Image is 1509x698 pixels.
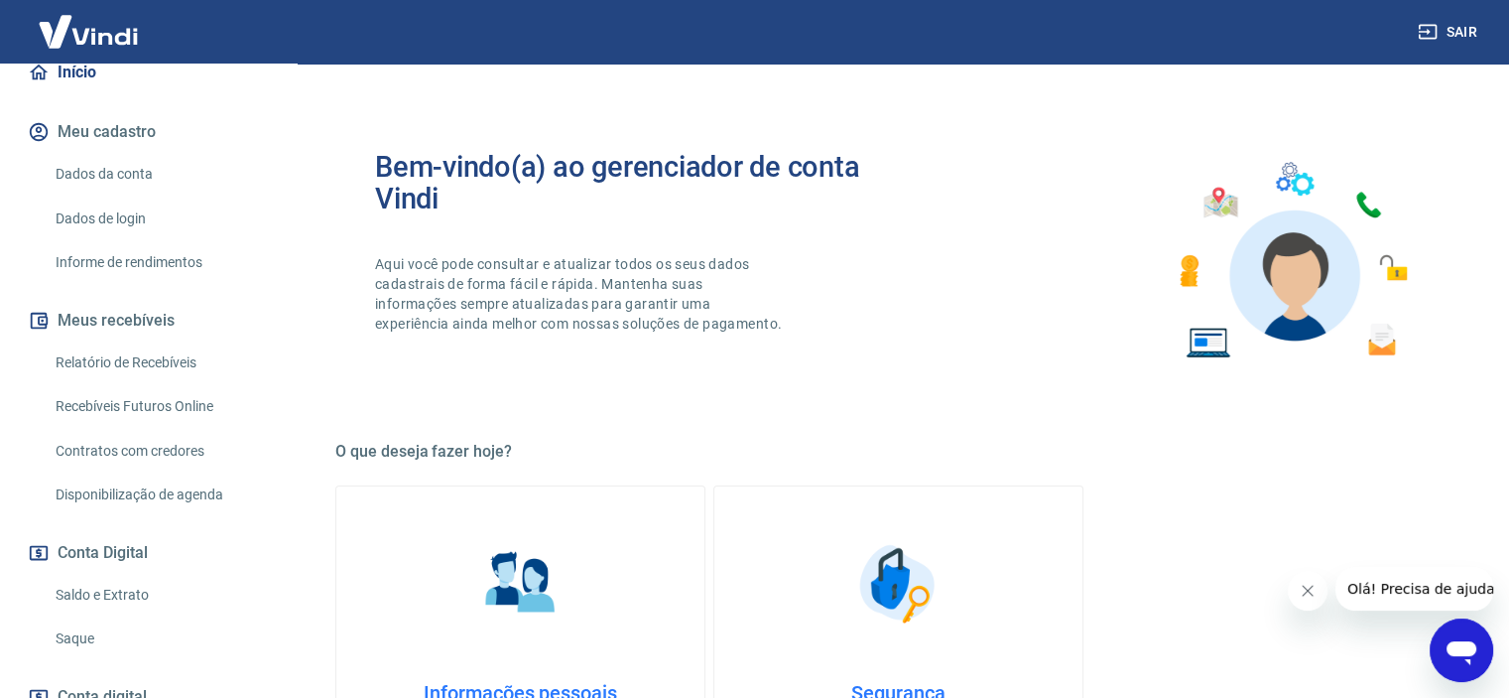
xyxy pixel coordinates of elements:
[335,442,1461,462] h5: O que deseja fazer hoje?
[48,431,273,472] a: Contratos com credores
[1288,571,1327,611] iframe: Fechar mensagem
[1162,151,1422,370] img: Imagem de um avatar masculino com diversos icones exemplificando as funcionalidades do gerenciado...
[471,534,570,633] img: Informações pessoais
[48,475,273,515] a: Disponibilização de agenda
[375,254,786,334] p: Aqui você pode consultar e atualizar todos os seus dados cadastrais de forma fácil e rápida. Mant...
[24,1,153,62] img: Vindi
[1335,567,1493,611] iframe: Mensagem da empresa
[48,199,273,239] a: Dados de login
[1430,619,1493,682] iframe: Botão para abrir a janela de mensagens
[48,386,273,427] a: Recebíveis Futuros Online
[24,531,273,575] button: Conta Digital
[849,534,948,633] img: Segurança
[24,299,273,343] button: Meus recebíveis
[48,343,273,383] a: Relatório de Recebíveis
[24,110,273,154] button: Meu cadastro
[48,154,273,195] a: Dados da conta
[375,151,899,214] h2: Bem-vindo(a) ao gerenciador de conta Vindi
[48,242,273,283] a: Informe de rendimentos
[12,14,167,30] span: Olá! Precisa de ajuda?
[24,51,273,94] a: Início
[1414,14,1485,51] button: Sair
[48,619,273,659] a: Saque
[48,575,273,616] a: Saldo e Extrato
